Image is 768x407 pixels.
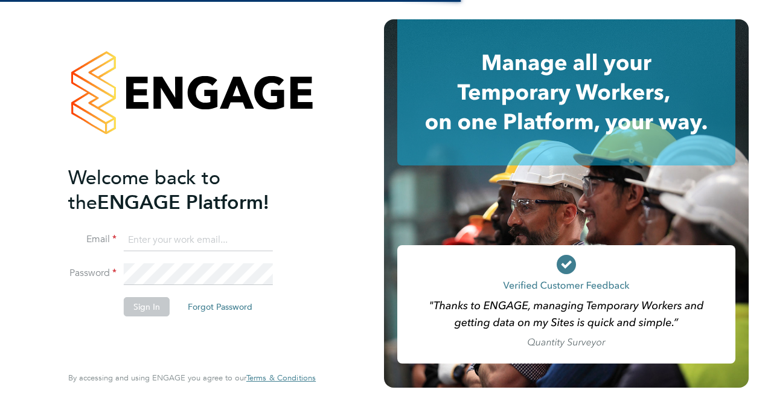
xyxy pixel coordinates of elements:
a: Terms & Conditions [246,373,316,383]
input: Enter your work email... [124,229,273,251]
button: Sign In [124,297,170,316]
span: Welcome back to the [68,166,220,214]
label: Password [68,267,117,280]
button: Forgot Password [178,297,262,316]
span: By accessing and using ENGAGE you agree to our [68,373,316,383]
label: Email [68,233,117,246]
h2: ENGAGE Platform! [68,165,304,215]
